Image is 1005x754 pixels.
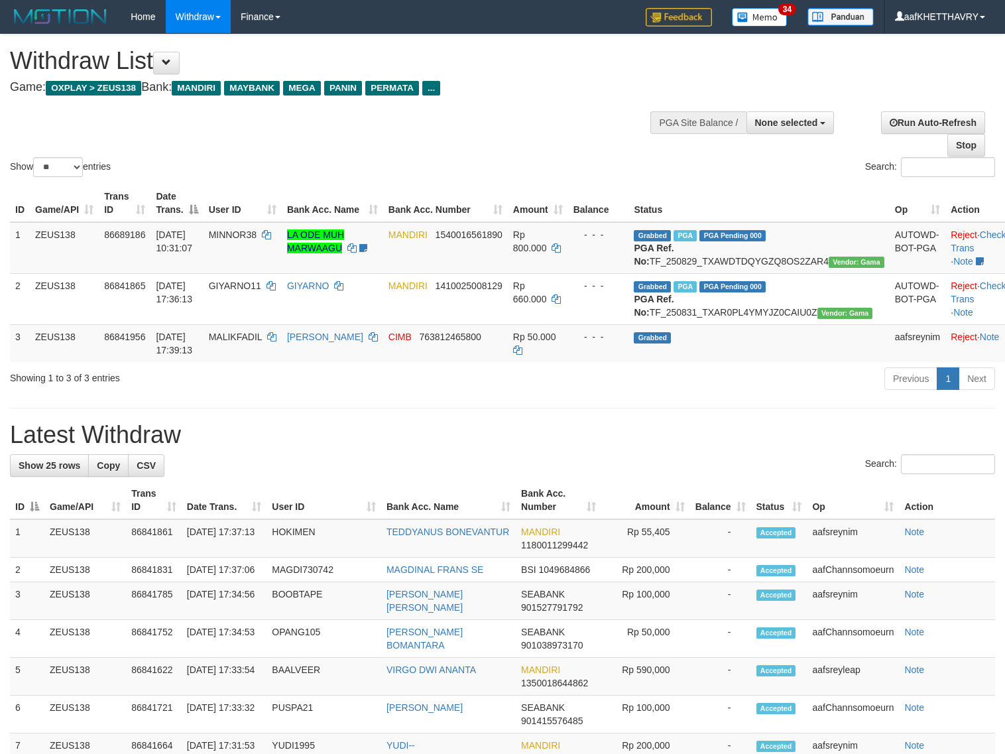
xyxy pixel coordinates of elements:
td: aafsreynim [890,324,945,362]
span: [DATE] 10:31:07 [156,229,192,253]
td: BOOBTAPE [266,582,381,620]
a: [PERSON_NAME] [287,332,363,342]
span: MANDIRI [521,664,560,675]
span: MALIKFADIL [209,332,262,342]
span: MANDIRI [172,81,221,95]
img: Feedback.jpg [646,8,712,27]
span: Accepted [756,565,796,576]
td: Rp 100,000 [601,582,690,620]
td: ZEUS138 [44,558,126,582]
td: 86841785 [126,582,182,620]
span: MANDIRI [521,740,560,751]
td: 2 [10,558,44,582]
span: Vendor URL: https://trx31.1velocity.biz [817,308,873,319]
td: - [690,558,751,582]
a: Previous [884,367,937,390]
a: Note [904,564,924,575]
span: Rp 50.000 [513,332,556,342]
td: AUTOWD-BOT-PGA [890,222,945,274]
span: MEGA [283,81,321,95]
a: Note [953,307,973,318]
a: Stop [947,134,985,157]
td: 3 [10,582,44,620]
h1: Withdraw List [10,48,657,74]
td: ZEUS138 [44,620,126,658]
td: ZEUS138 [44,582,126,620]
a: GIYARNO [287,281,329,291]
th: User ID: activate to sort column ascending [266,481,381,519]
span: SEABANK [521,627,565,637]
td: 1 [10,519,44,558]
h4: Game: Bank: [10,81,657,94]
td: Rp 100,000 [601,696,690,733]
td: [DATE] 17:33:32 [182,696,267,733]
a: Note [904,664,924,675]
th: Game/API: activate to sort column ascending [30,184,99,222]
th: Op: activate to sort column ascending [890,184,945,222]
td: [DATE] 17:34:56 [182,582,267,620]
span: Grabbed [634,230,671,241]
th: Date Trans.: activate to sort column descending [150,184,203,222]
span: Copy 1410025008129 to clipboard [436,281,502,291]
input: Search: [901,454,995,474]
span: Marked by aafsreyleap [674,281,697,292]
img: MOTION_logo.png [10,7,111,27]
td: 86841831 [126,558,182,582]
a: Show 25 rows [10,454,89,477]
td: aafsreynim [807,519,899,558]
div: Showing 1 to 3 of 3 entries [10,366,409,385]
div: - - - [573,228,624,241]
a: YUDI-- [386,740,415,751]
td: aafsreyleap [807,658,899,696]
td: ZEUS138 [30,222,99,274]
td: Rp 55,405 [601,519,690,558]
a: VIRGO DWI ANANTA [386,664,476,675]
span: Grabbed [634,332,671,344]
td: BAALVEER [266,658,381,696]
a: Note [904,702,924,713]
span: [DATE] 17:39:13 [156,332,192,355]
td: 6 [10,696,44,733]
td: [DATE] 17:37:06 [182,558,267,582]
label: Show entries [10,157,111,177]
span: Accepted [756,627,796,639]
span: Copy 901527791792 to clipboard [521,602,583,613]
span: Show 25 rows [19,460,80,471]
th: Bank Acc. Number: activate to sort column ascending [516,481,601,519]
td: 86841861 [126,519,182,558]
a: Note [980,332,1000,342]
span: 34 [778,3,796,15]
td: AUTOWD-BOT-PGA [890,273,945,324]
td: 5 [10,658,44,696]
span: SEABANK [521,589,565,599]
td: ZEUS138 [30,273,99,324]
a: Copy [88,454,129,477]
input: Search: [901,157,995,177]
span: Accepted [756,527,796,538]
span: CSV [137,460,156,471]
th: Bank Acc. Name: activate to sort column ascending [282,184,383,222]
td: - [690,519,751,558]
a: [PERSON_NAME] [PERSON_NAME] [386,589,463,613]
span: OXPLAY > ZEUS138 [46,81,141,95]
span: PGA Pending [699,281,766,292]
a: LA ODE MUH MARWAAGU [287,229,344,253]
span: Rp 660.000 [513,281,547,304]
span: PGA Pending [699,230,766,241]
td: - [690,582,751,620]
span: ... [422,81,440,95]
td: ZEUS138 [44,519,126,558]
td: 2 [10,273,30,324]
img: Button%20Memo.svg [732,8,788,27]
img: panduan.png [807,8,874,26]
span: MANDIRI [388,229,428,240]
span: Grabbed [634,281,671,292]
td: 86841721 [126,696,182,733]
th: Trans ID: activate to sort column ascending [126,481,182,519]
a: MAGDINAL FRANS SE [386,564,484,575]
td: 4 [10,620,44,658]
td: ZEUS138 [44,658,126,696]
span: 86841956 [104,332,145,342]
span: GIYARNO11 [209,281,261,291]
select: Showentries [33,157,83,177]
